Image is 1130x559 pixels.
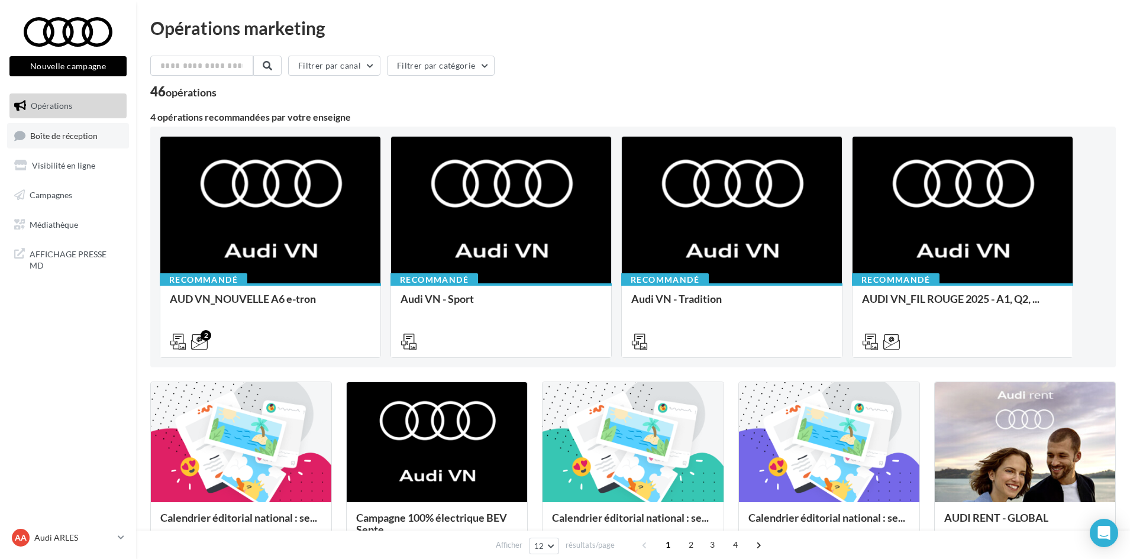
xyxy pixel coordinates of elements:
span: AUDI RENT - GLOBAL [944,511,1048,524]
div: 46 [150,85,217,98]
button: Nouvelle campagne [9,56,127,76]
a: AA Audi ARLES [9,526,127,549]
button: Filtrer par catégorie [387,56,495,76]
button: 12 [529,538,559,554]
a: Boîte de réception [7,123,129,148]
span: 3 [703,535,722,554]
span: Campagne 100% électrique BEV Septe... [356,511,507,536]
button: Filtrer par canal [288,56,380,76]
span: AA [15,532,27,544]
span: résultats/page [566,539,615,551]
div: opérations [166,87,217,98]
span: Audi VN - Tradition [631,292,722,305]
a: Campagnes [7,183,129,208]
div: 4 opérations recommandées par votre enseigne [150,112,1116,122]
span: Boîte de réception [30,130,98,140]
span: AUD VN_NOUVELLE A6 e-tron [170,292,316,305]
p: Audi ARLES [34,532,113,544]
span: AUDI VN_FIL ROUGE 2025 - A1, Q2, ... [862,292,1039,305]
span: AFFICHAGE PRESSE MD [30,246,122,272]
a: Visibilité en ligne [7,153,129,178]
span: 4 [726,535,745,554]
span: Visibilité en ligne [32,160,95,170]
div: Recommandé [390,273,478,286]
span: Afficher [496,539,522,551]
span: Campagnes [30,190,72,200]
a: Médiathèque [7,212,129,237]
span: Calendrier éditorial national : se... [552,511,709,524]
span: 2 [682,535,700,554]
div: Open Intercom Messenger [1090,519,1118,547]
div: Opérations marketing [150,19,1116,37]
span: Opérations [31,101,72,111]
a: Opérations [7,93,129,118]
div: Recommandé [621,273,709,286]
span: 12 [534,541,544,551]
span: 1 [658,535,677,554]
div: Recommandé [852,273,939,286]
span: Calendrier éditorial national : se... [748,511,905,524]
a: AFFICHAGE PRESSE MD [7,241,129,276]
span: Calendrier éditorial national : se... [160,511,317,524]
div: 2 [201,330,211,341]
span: Audi VN - Sport [401,292,474,305]
div: Recommandé [160,273,247,286]
span: Médiathèque [30,219,78,229]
